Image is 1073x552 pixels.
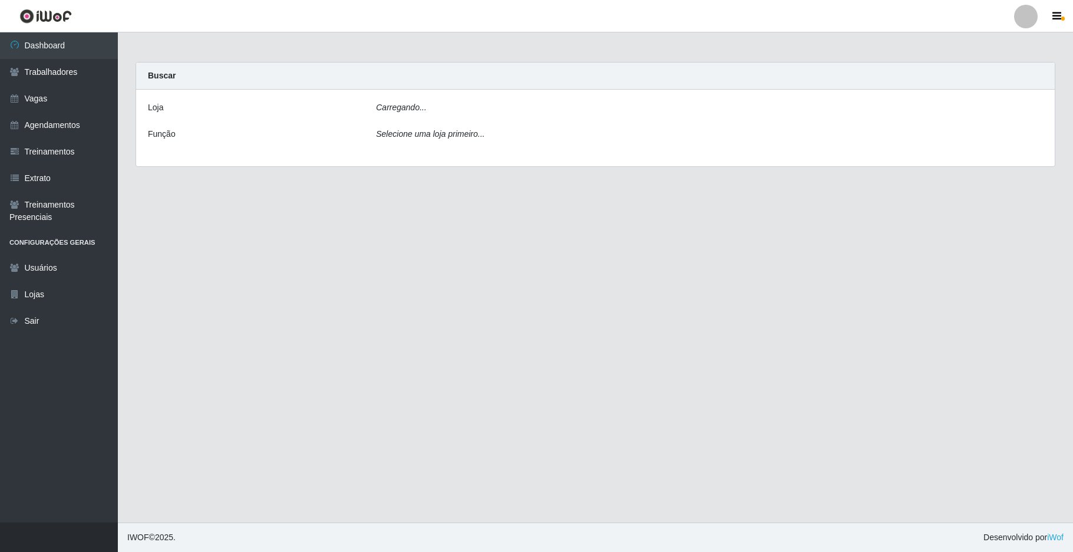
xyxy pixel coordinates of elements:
[376,103,427,112] i: Carregando...
[127,533,149,542] span: IWOF
[148,71,176,80] strong: Buscar
[376,129,484,139] i: Selecione uma loja primeiro...
[19,9,72,24] img: CoreUI Logo
[148,128,176,140] label: Função
[983,531,1064,544] span: Desenvolvido por
[148,101,163,114] label: Loja
[127,531,176,544] span: © 2025 .
[1047,533,1064,542] a: iWof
